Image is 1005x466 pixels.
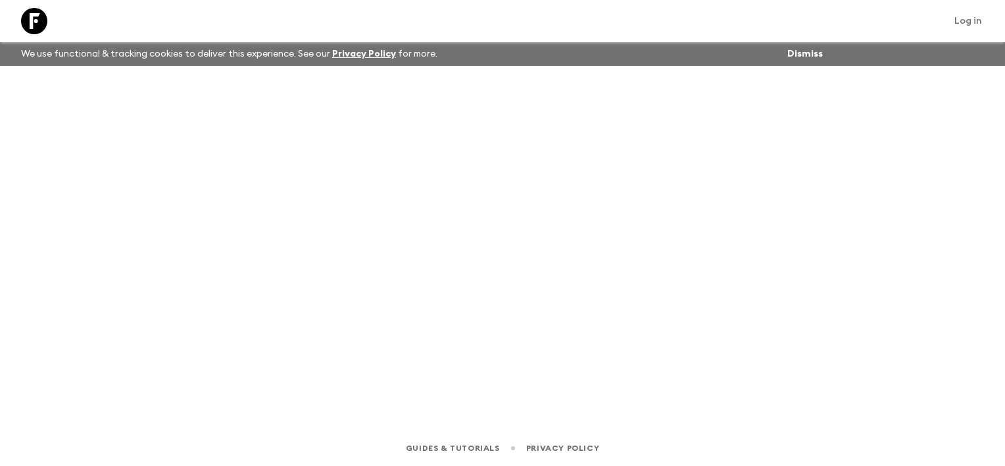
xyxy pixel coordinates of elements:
a: Log in [947,12,989,30]
a: Privacy Policy [332,49,396,59]
p: We use functional & tracking cookies to deliver this experience. See our for more. [16,42,443,66]
a: Privacy Policy [526,441,599,455]
a: Guides & Tutorials [406,441,500,455]
button: Dismiss [784,45,826,63]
